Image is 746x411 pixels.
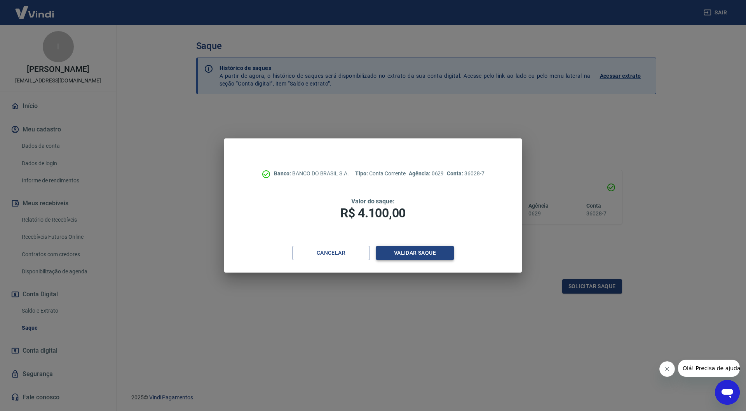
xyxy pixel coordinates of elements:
[447,170,484,178] p: 36028-7
[409,170,444,178] p: 0629
[274,170,349,178] p: BANCO DO BRASIL S.A.
[340,206,406,220] span: R$ 4.100,00
[715,380,740,405] iframe: Botão para abrir a janela de mensagens
[447,170,464,177] span: Conta:
[678,360,740,377] iframe: Mensagem da empresa
[351,198,395,205] span: Valor do saque:
[5,5,65,12] span: Olá! Precisa de ajuda?
[409,170,432,177] span: Agência:
[355,170,369,177] span: Tipo:
[376,246,454,260] button: Validar saque
[355,170,406,178] p: Conta Corrente
[659,361,675,377] iframe: Fechar mensagem
[292,246,370,260] button: Cancelar
[274,170,292,177] span: Banco:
